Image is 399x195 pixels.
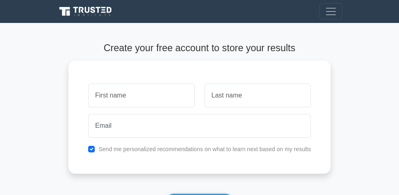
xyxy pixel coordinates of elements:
[98,146,311,152] label: Send me personalized recommendations on what to learn next based on my results
[319,3,342,20] button: Toggle navigation
[205,84,311,107] input: Last name
[88,84,194,107] input: First name
[68,43,331,54] h4: Create your free account to store your results
[88,114,311,138] input: Email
